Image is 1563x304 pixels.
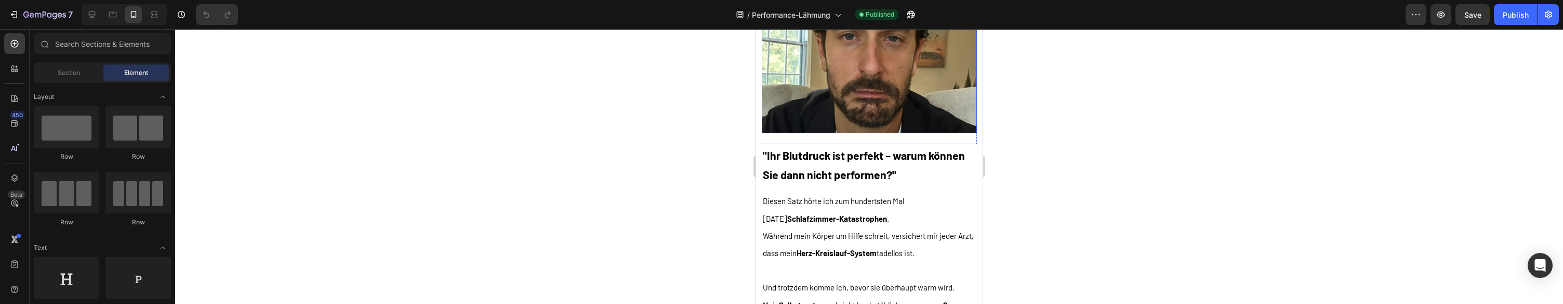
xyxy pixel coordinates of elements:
[34,218,99,227] div: Row
[4,4,77,25] button: 7
[23,271,80,281] strong: Selbstvertrauen
[752,9,830,20] span: Performance-Lähmung
[1494,4,1538,25] button: Publish
[34,33,171,54] input: Search Sections & Elements
[68,8,73,21] p: 7
[154,239,171,256] span: Toggle open
[124,68,148,78] span: Element
[747,9,750,20] span: /
[1464,10,1481,19] span: Save
[1503,9,1529,20] div: Publish
[1455,4,1490,25] button: Save
[196,4,238,25] div: Undo/Redo
[154,88,171,105] span: Toggle open
[58,68,80,78] span: Section
[866,10,894,19] span: Published
[1528,253,1553,278] div: Open Intercom Messenger
[34,92,54,102] span: Layout
[105,152,171,161] div: Row
[34,152,99,161] div: Row
[8,191,25,199] div: Beta
[10,111,25,119] div: 450
[105,218,171,227] div: Row
[756,29,983,304] iframe: Design area
[34,243,47,252] span: Text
